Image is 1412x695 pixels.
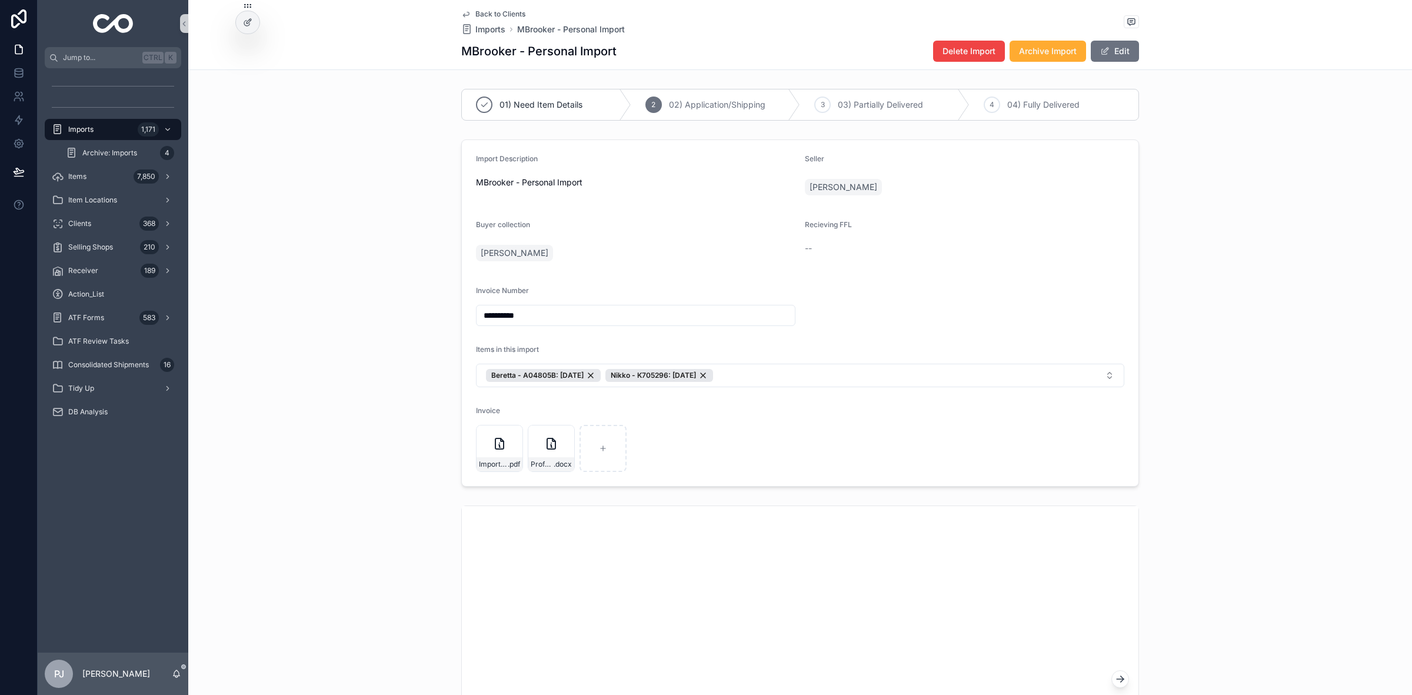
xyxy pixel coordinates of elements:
a: [PERSON_NAME] [805,179,882,195]
a: DB Analysis [45,401,181,423]
span: PJ [54,667,64,681]
span: Recieving FFL [805,220,852,229]
span: Back to Clients [475,9,525,19]
span: Consolidated Shipments [68,360,149,370]
div: 189 [141,264,159,278]
div: 583 [139,311,159,325]
span: Receiver [68,266,98,275]
span: Imports [68,125,94,134]
span: Archive: Imports [82,148,137,158]
img: App logo [93,14,134,33]
a: Action_List [45,284,181,305]
div: 16 [160,358,174,372]
span: Tidy Up [68,384,94,393]
a: Consolidated Shipments16 [45,354,181,375]
span: Imports [475,24,505,35]
span: Clients [68,219,91,228]
span: Action_List [68,290,104,299]
button: Jump to...CtrlK [45,47,181,68]
span: [PERSON_NAME] [481,247,548,259]
button: Archive Import [1010,41,1086,62]
p: [PERSON_NAME] [82,668,150,680]
div: 1,171 [138,122,159,137]
span: Nikko - K705296: [DATE] [611,371,696,380]
a: Clients368 [45,213,181,234]
span: MBrooker - Personal Import [476,177,795,188]
div: 4 [160,146,174,160]
span: Seller [805,154,824,163]
a: Archive: Imports4 [59,142,181,164]
div: 368 [139,217,159,231]
a: Item Locations [45,189,181,211]
span: 3 [821,100,825,109]
span: DB Analysis [68,407,108,417]
span: ATF Forms [68,313,104,322]
span: -- [805,242,812,254]
span: 03) Partially Delivered [838,99,923,111]
button: Unselect 14840 [605,369,713,382]
button: Unselect 14839 [486,369,601,382]
span: Delete Import [943,45,995,57]
span: Importing-my-shotguns-from-the-UK-to-the-US [479,460,508,469]
div: 210 [140,240,159,254]
span: Items in this import [476,345,539,354]
span: Buyer collection [476,220,530,229]
a: Tidy Up [45,378,181,399]
a: ATF Review Tasks [45,331,181,352]
span: 4 [990,100,994,109]
span: Ctrl [142,52,164,64]
a: Imports1,171 [45,119,181,140]
button: Delete Import [933,41,1005,62]
span: ATF Review Tasks [68,337,129,346]
span: Archive Import [1019,45,1077,57]
a: Items7,850 [45,166,181,187]
span: Import Description [476,154,538,163]
a: Selling Shops210 [45,237,181,258]
h1: MBrooker - Personal Import [461,43,617,59]
button: Edit [1091,41,1139,62]
a: [PERSON_NAME] [476,245,553,261]
span: Items [68,172,86,181]
span: .docx [554,460,572,469]
span: 01) Need Item Details [499,99,582,111]
span: [PERSON_NAME] [810,181,877,193]
span: Item Locations [68,195,117,205]
span: 2 [651,100,655,109]
button: Select Button [476,364,1124,387]
span: Beretta - A04805B: [DATE] [491,371,584,380]
a: Imports [461,24,505,35]
span: 02) Application/Shipping [669,99,765,111]
span: Invoice Number [476,286,529,295]
span: .pdf [508,460,520,469]
span: Selling Shops [68,242,113,252]
span: Proforma-Invoice-(1) [531,460,554,469]
a: Receiver189 [45,260,181,281]
a: MBrooker - Personal Import [517,24,625,35]
div: 7,850 [134,169,159,184]
span: Jump to... [63,53,138,62]
span: 04) Fully Delivered [1007,99,1080,111]
span: Invoice [476,406,500,415]
a: ATF Forms583 [45,307,181,328]
span: K [166,53,175,62]
a: Back to Clients [461,9,525,19]
div: scrollable content [38,68,188,438]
